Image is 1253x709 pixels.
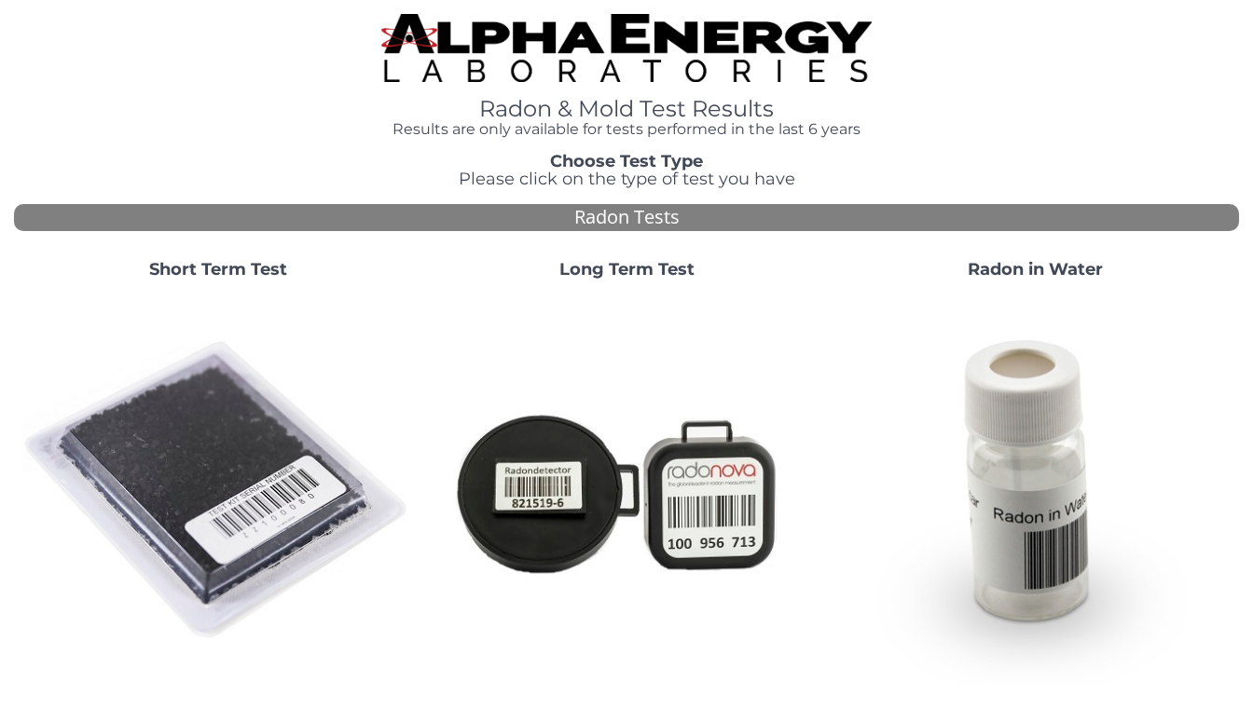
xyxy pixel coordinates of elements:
[381,14,872,82] img: TightCrop.jpg
[559,259,695,280] strong: Long Term Test
[14,204,1239,231] div: Radon Tests
[21,294,415,688] img: ShortTerm.jpg
[459,169,795,189] span: Please click on the type of test you have
[550,151,703,171] strong: Choose Test Type
[149,259,287,280] strong: Short Term Test
[381,97,872,121] h1: Radon & Mold Test Results
[838,294,1232,688] img: RadoninWater.jpg
[968,259,1103,280] strong: Radon in Water
[430,294,823,688] img: Radtrak2vsRadtrak3.jpg
[381,121,872,138] h4: Results are only available for tests performed in the last 6 years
